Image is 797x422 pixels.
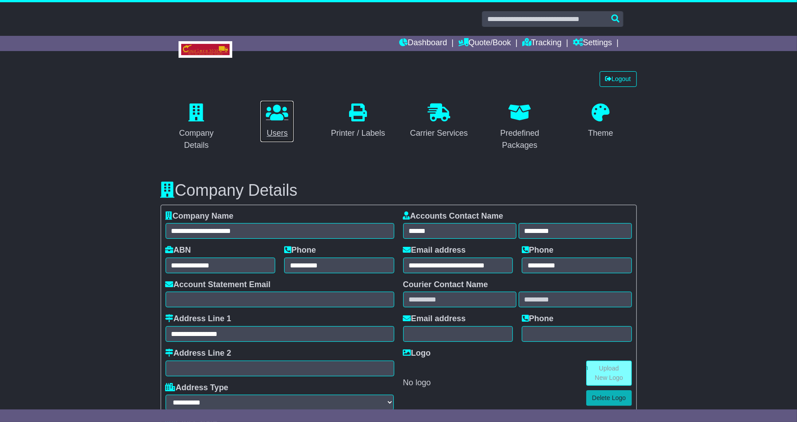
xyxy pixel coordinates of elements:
label: Accounts Contact Name [403,211,503,221]
label: Email address [403,245,466,255]
label: Company Name [166,211,234,221]
a: Carrier Services [404,100,473,142]
a: Tracking [522,36,562,51]
div: Predefined Packages [490,127,550,151]
label: Phone [522,314,554,324]
a: Predefined Packages [484,100,556,155]
a: Users [260,100,294,142]
a: Quote/Book [458,36,511,51]
div: Theme [588,127,613,139]
a: Printer / Labels [325,100,391,142]
h3: Company Details [161,181,637,199]
a: Logout [600,71,637,87]
label: ABN [166,245,191,255]
label: Address Line 1 [166,314,231,324]
div: Users [266,127,288,139]
span: No logo [403,378,431,387]
label: Logo [403,349,431,358]
a: Company Details [160,100,232,155]
a: Upload New Logo [586,361,632,386]
label: Courier Contact Name [403,280,488,290]
a: Settings [573,36,612,51]
label: Address Type [166,383,229,393]
label: Phone [522,245,554,255]
a: Dashboard [399,36,447,51]
div: Carrier Services [410,127,468,139]
label: Account Statement Email [166,280,271,290]
label: Address Line 2 [166,349,231,358]
label: Phone [284,245,316,255]
a: Theme [582,100,619,142]
div: Printer / Labels [331,127,385,139]
div: Company Details [166,127,226,151]
label: Email address [403,314,466,324]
